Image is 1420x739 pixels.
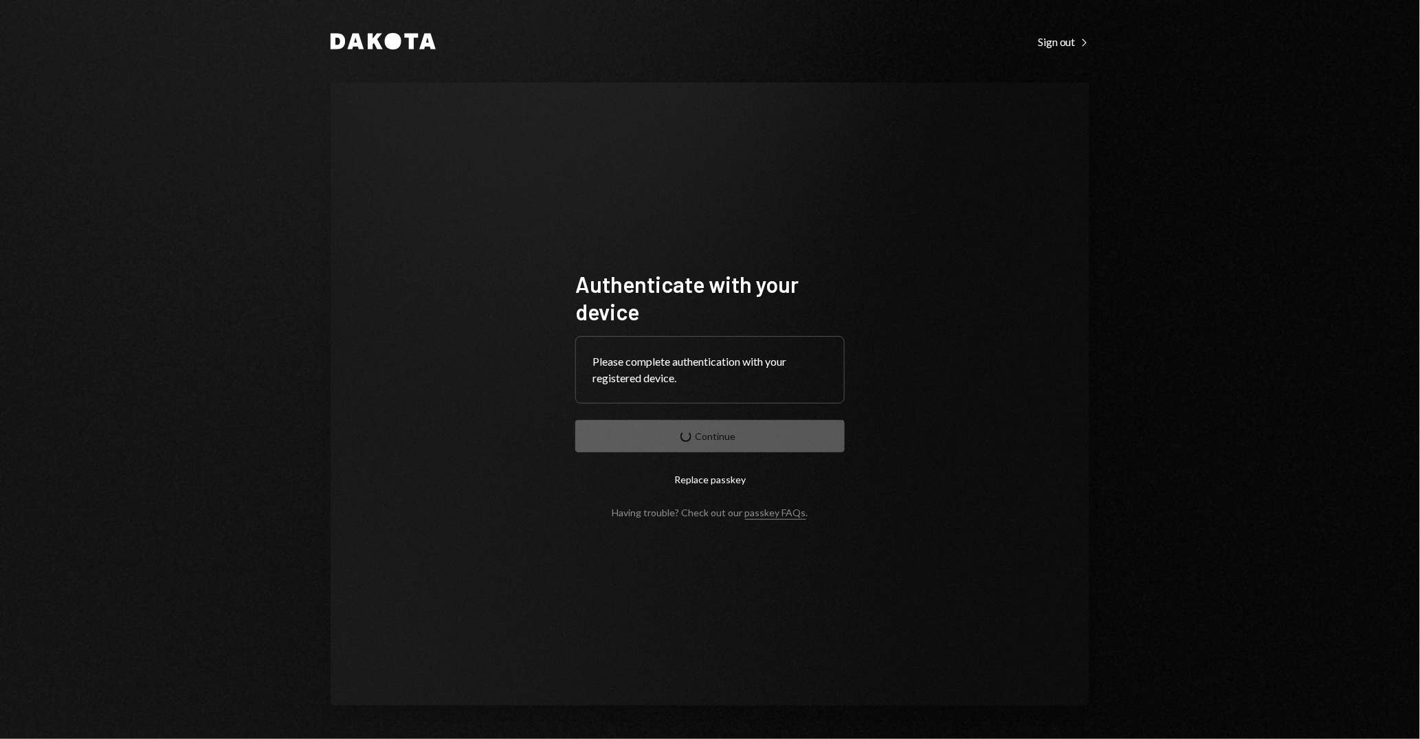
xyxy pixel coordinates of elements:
button: Replace passkey [575,463,845,496]
div: Sign out [1038,35,1089,49]
a: Sign out [1038,34,1089,49]
h1: Authenticate with your device [575,270,845,325]
a: passkey FAQs [745,507,806,520]
div: Please complete authentication with your registered device. [592,353,828,386]
div: Having trouble? Check out our . [612,507,808,518]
